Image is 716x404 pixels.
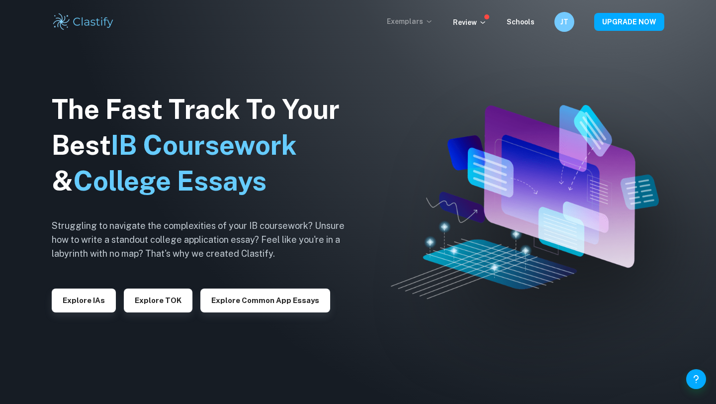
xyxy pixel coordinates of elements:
img: Clastify hero [391,105,659,299]
button: Help and Feedback [686,369,706,389]
button: JT [554,12,574,32]
a: Explore Common App essays [200,295,330,304]
h6: Struggling to navigate the complexities of your IB coursework? Unsure how to write a standout col... [52,219,360,261]
a: Explore TOK [124,295,192,304]
a: Explore IAs [52,295,116,304]
span: College Essays [73,165,267,197]
button: Explore IAs [52,289,116,312]
p: Review [453,17,487,28]
button: Explore Common App essays [200,289,330,312]
button: UPGRADE NOW [594,13,664,31]
h6: JT [559,16,570,27]
img: Clastify logo [52,12,115,32]
a: Schools [507,18,535,26]
button: Explore TOK [124,289,192,312]
h1: The Fast Track To Your Best & [52,92,360,199]
span: IB Coursework [111,129,297,161]
p: Exemplars [387,16,433,27]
